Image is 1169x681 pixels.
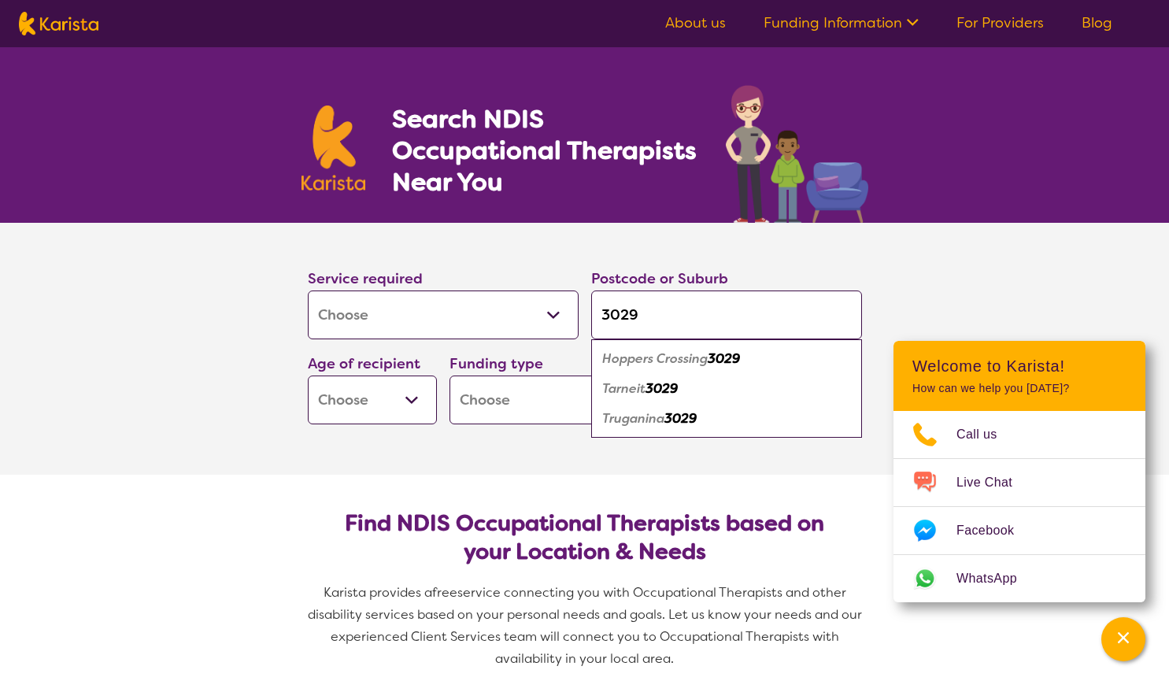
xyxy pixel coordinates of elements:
em: 3029 [708,350,740,367]
em: Truganina [602,410,664,427]
h2: Welcome to Karista! [912,357,1126,376]
em: Tarneit [602,380,646,397]
h2: Find NDIS Occupational Therapists based on your Location & Needs [320,509,849,566]
button: Channel Menu [1101,617,1145,661]
a: About us [665,13,726,32]
img: Karista logo [19,12,98,35]
label: Funding type [449,354,543,373]
p: How can we help you [DATE]? [912,382,1126,395]
span: WhatsApp [956,567,1036,590]
label: Age of recipient [308,354,420,373]
span: Call us [956,423,1016,446]
a: Funding Information [764,13,919,32]
a: Blog [1082,13,1112,32]
span: Facebook [956,519,1033,542]
label: Service required [308,269,423,288]
img: Karista logo [301,105,366,191]
span: free [432,584,457,601]
div: Hoppers Crossing 3029 [599,344,854,374]
em: Hoppers Crossing [602,350,708,367]
span: Live Chat [956,471,1031,494]
input: Type [591,291,862,339]
h1: Search NDIS Occupational Therapists Near You [392,103,698,198]
em: 3029 [664,410,697,427]
img: occupational-therapy [726,85,868,223]
a: Web link opens in a new tab. [893,555,1145,602]
span: Karista provides a [324,584,432,601]
label: Postcode or Suburb [591,269,728,288]
div: Channel Menu [893,341,1145,602]
div: Truganina 3029 [599,404,854,434]
div: Tarneit 3029 [599,374,854,404]
span: service connecting you with Occupational Therapists and other disability services based on your p... [308,584,865,667]
ul: Choose channel [893,411,1145,602]
a: For Providers [956,13,1044,32]
em: 3029 [646,380,678,397]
